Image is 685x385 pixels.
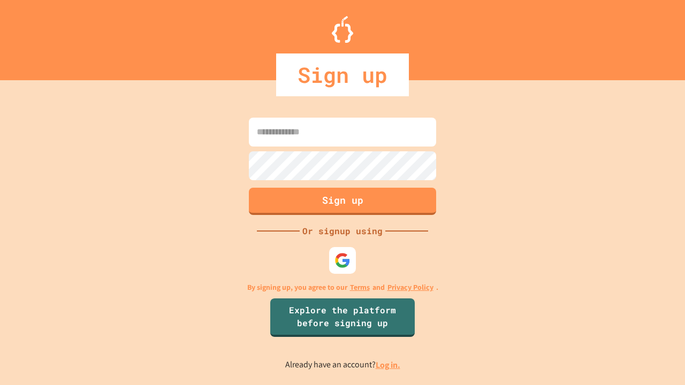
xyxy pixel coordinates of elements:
[270,298,415,337] a: Explore the platform before signing up
[276,53,409,96] div: Sign up
[285,358,400,372] p: Already have an account?
[334,252,351,268] img: google-icon.svg
[247,282,438,293] p: By signing up, you agree to our and .
[387,282,433,293] a: Privacy Policy
[249,188,436,215] button: Sign up
[350,282,370,293] a: Terms
[332,16,353,43] img: Logo.svg
[376,359,400,371] a: Log in.
[300,225,385,237] div: Or signup using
